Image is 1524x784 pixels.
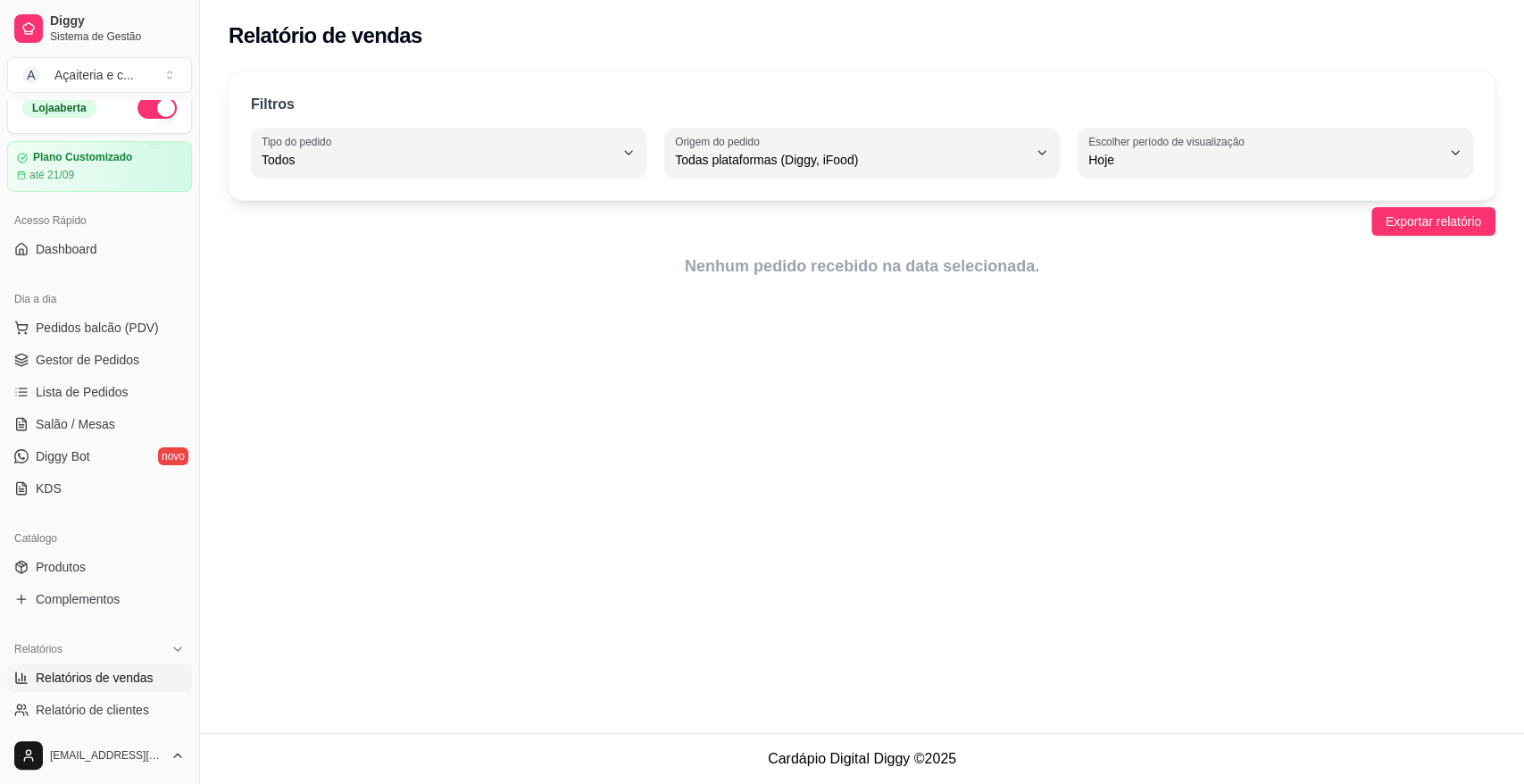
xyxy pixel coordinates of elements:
[675,151,1028,169] span: Todas plataformas (Diggy, iFood)
[36,240,97,258] span: Dashboard
[36,351,139,369] span: Gestor de Pedidos
[36,701,149,719] span: Relatório de clientes
[229,21,422,50] h2: Relatório de vendas
[137,97,177,119] button: Alterar Status
[251,94,295,115] p: Filtros
[36,590,120,608] span: Complementos
[1386,212,1481,231] span: Exportar relatório
[29,168,74,182] article: até 21/09
[22,98,96,118] div: Loja aberta
[7,663,192,692] a: Relatórios de vendas
[7,524,192,553] div: Catálogo
[36,480,62,497] span: KDS
[664,128,1060,178] button: Origem do pedidoTodas plataformas (Diggy, iFood)
[675,134,765,149] label: Origem do pedido
[7,285,192,313] div: Dia a dia
[7,442,192,471] a: Diggy Botnovo
[200,733,1524,784] footer: Cardápio Digital Diggy © 2025
[50,748,163,763] span: [EMAIL_ADDRESS][DOMAIN_NAME]
[36,415,115,433] span: Salão / Mesas
[7,206,192,235] div: Acesso Rápido
[7,734,192,777] button: [EMAIL_ADDRESS][DOMAIN_NAME]
[33,151,132,164] article: Plano Customizado
[50,13,185,29] span: Diggy
[7,313,192,342] button: Pedidos balcão (PDV)
[251,128,646,178] button: Tipo do pedidoTodos
[36,669,154,687] span: Relatórios de vendas
[1371,207,1495,236] button: Exportar relatório
[50,29,185,44] span: Sistema de Gestão
[14,642,62,656] span: Relatórios
[1088,134,1250,149] label: Escolher período de visualização
[229,254,1495,279] article: Nenhum pedido recebido na data selecionada.
[7,141,192,192] a: Plano Customizadoaté 21/09
[1078,128,1473,178] button: Escolher período de visualizaçãoHoje
[54,66,134,84] div: Açaiteria e c ...
[262,134,337,149] label: Tipo do pedido
[36,319,159,337] span: Pedidos balcão (PDV)
[7,57,192,93] button: Select a team
[36,558,86,576] span: Produtos
[7,7,192,50] a: DiggySistema de Gestão
[7,585,192,613] a: Complementos
[7,696,192,724] a: Relatório de clientes
[7,474,192,503] a: KDS
[262,151,614,169] span: Todos
[22,66,40,84] span: A
[36,447,90,465] span: Diggy Bot
[7,378,192,406] a: Lista de Pedidos
[7,410,192,438] a: Salão / Mesas
[7,553,192,581] a: Produtos
[36,383,129,401] span: Lista de Pedidos
[7,346,192,374] a: Gestor de Pedidos
[7,235,192,263] a: Dashboard
[1088,151,1441,169] span: Hoje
